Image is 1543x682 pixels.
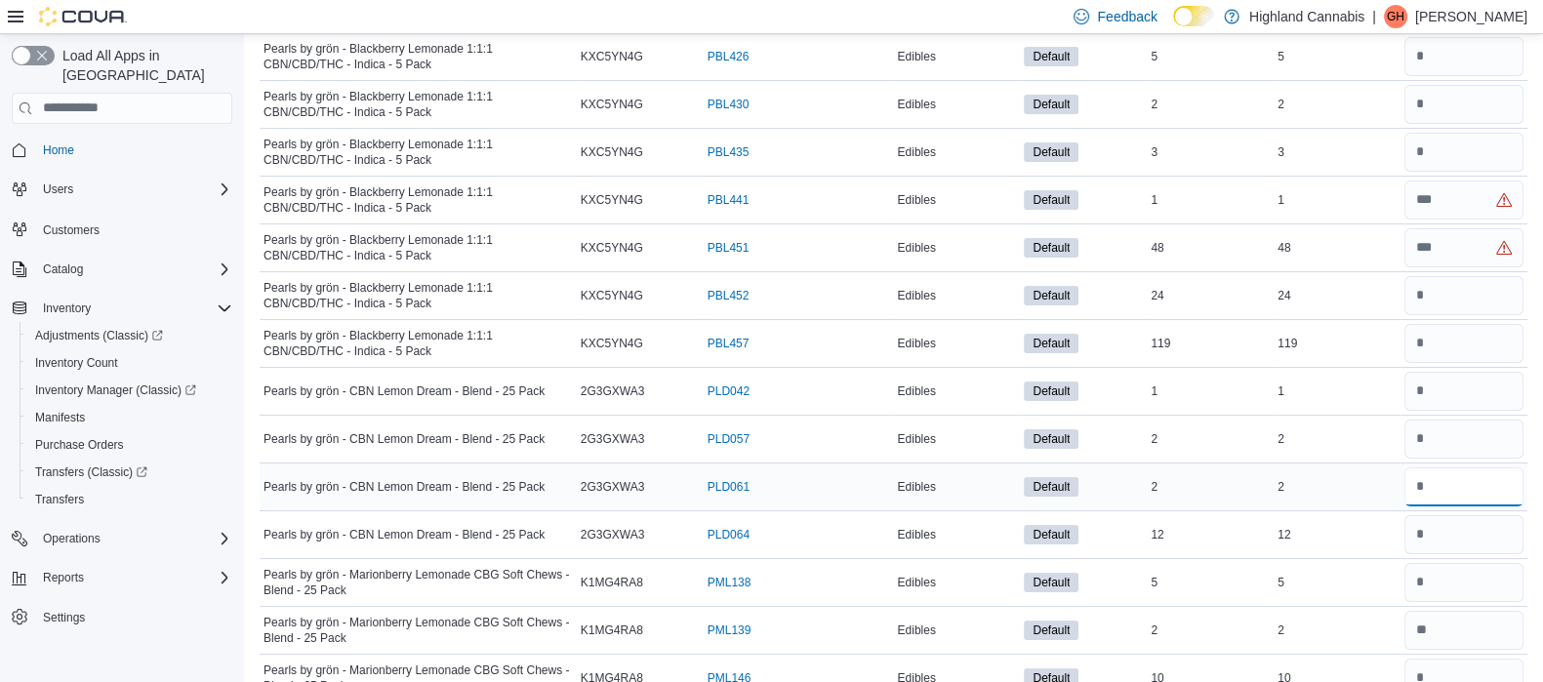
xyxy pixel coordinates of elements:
[1147,140,1274,164] div: 3
[708,383,750,399] a: PLD042
[1274,332,1401,355] div: 119
[1024,47,1078,66] span: Default
[1274,45,1401,68] div: 5
[35,219,107,242] a: Customers
[897,97,935,112] span: Edibles
[1384,5,1407,28] div: Gloria Ho
[897,431,935,447] span: Edibles
[1033,526,1070,543] span: Default
[35,566,92,589] button: Reports
[27,406,93,429] a: Manifests
[1024,95,1078,114] span: Default
[1147,380,1274,403] div: 1
[1024,525,1078,544] span: Default
[708,240,750,256] a: PBL451
[1033,191,1070,209] span: Default
[581,479,645,495] span: 2G3GXWA3
[708,97,750,112] a: PBL430
[35,527,232,550] span: Operations
[1372,5,1376,28] p: |
[1147,619,1274,642] div: 2
[581,144,643,160] span: KXC5YN4G
[27,351,232,375] span: Inventory Count
[708,336,750,351] a: PBL457
[35,437,124,453] span: Purchase Orders
[27,379,232,402] span: Inventory Manager (Classic)
[43,261,83,277] span: Catalog
[1274,188,1401,212] div: 1
[39,7,127,26] img: Cova
[4,603,240,631] button: Settings
[1033,96,1070,113] span: Default
[1147,188,1274,212] div: 1
[264,137,573,168] span: Pearls by grön - Blackberry Lemonade 1:1:1 CBN/CBD/THC - Indica - 5 Pack
[35,178,232,201] span: Users
[1033,48,1070,65] span: Default
[264,567,573,598] span: Pearls by grön - Marionberry Lemonade CBG Soft Chews - Blend - 25 Pack
[581,97,643,112] span: KXC5YN4G
[264,41,573,72] span: Pearls by grön - Blackberry Lemonade 1:1:1 CBN/CBD/THC - Indica - 5 Pack
[35,606,93,629] a: Settings
[1033,239,1070,257] span: Default
[897,622,935,638] span: Edibles
[264,479,545,495] span: Pearls by grön - CBN Lemon Dream - Blend - 25 Pack
[1024,381,1078,401] span: Default
[1147,571,1274,594] div: 5
[4,176,240,203] button: Users
[27,488,232,511] span: Transfers
[897,527,935,542] span: Edibles
[1033,430,1070,448] span: Default
[1024,142,1078,162] span: Default
[708,527,750,542] a: PLD064
[1033,335,1070,352] span: Default
[1274,571,1401,594] div: 5
[35,258,232,281] span: Catalog
[581,431,645,447] span: 2G3GXWA3
[708,622,751,638] a: PML139
[1274,93,1401,116] div: 2
[1274,284,1401,307] div: 24
[35,217,232,241] span: Customers
[1033,287,1070,304] span: Default
[1173,6,1214,26] input: Dark Mode
[35,492,84,507] span: Transfers
[264,184,573,216] span: Pearls by grön - Blackberry Lemonade 1:1:1 CBN/CBD/THC - Indica - 5 Pack
[1147,523,1274,546] div: 12
[43,301,91,316] span: Inventory
[1033,478,1070,496] span: Default
[264,232,573,263] span: Pearls by grön - Blackberry Lemonade 1:1:1 CBN/CBD/THC - Indica - 5 Pack
[35,410,85,425] span: Manifests
[1415,5,1527,28] p: [PERSON_NAME]
[1147,93,1274,116] div: 2
[27,488,92,511] a: Transfers
[4,136,240,164] button: Home
[35,178,81,201] button: Users
[1024,429,1078,449] span: Default
[35,258,91,281] button: Catalog
[264,527,545,542] span: Pearls by grön - CBN Lemon Dream - Blend - 25 Pack
[1387,5,1404,28] span: GH
[581,575,643,590] span: K1MG4RA8
[55,46,232,85] span: Load All Apps in [GEOGRAPHIC_DATA]
[27,379,204,402] a: Inventory Manager (Classic)
[708,144,750,160] a: PBL435
[43,222,100,238] span: Customers
[1033,382,1070,400] span: Default
[20,486,240,513] button: Transfers
[897,288,935,303] span: Edibles
[264,89,573,120] span: Pearls by grön - Blackberry Lemonade 1:1:1 CBN/CBD/THC - Indica - 5 Pack
[20,322,240,349] a: Adjustments (Classic)
[1274,427,1401,451] div: 2
[1024,238,1078,258] span: Default
[708,49,750,64] a: PBL426
[1033,143,1070,161] span: Default
[1147,236,1274,260] div: 48
[35,605,232,629] span: Settings
[897,383,935,399] span: Edibles
[35,566,232,589] span: Reports
[581,288,643,303] span: KXC5YN4G
[27,406,232,429] span: Manifests
[897,336,935,351] span: Edibles
[1274,236,1401,260] div: 48
[35,355,118,371] span: Inventory Count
